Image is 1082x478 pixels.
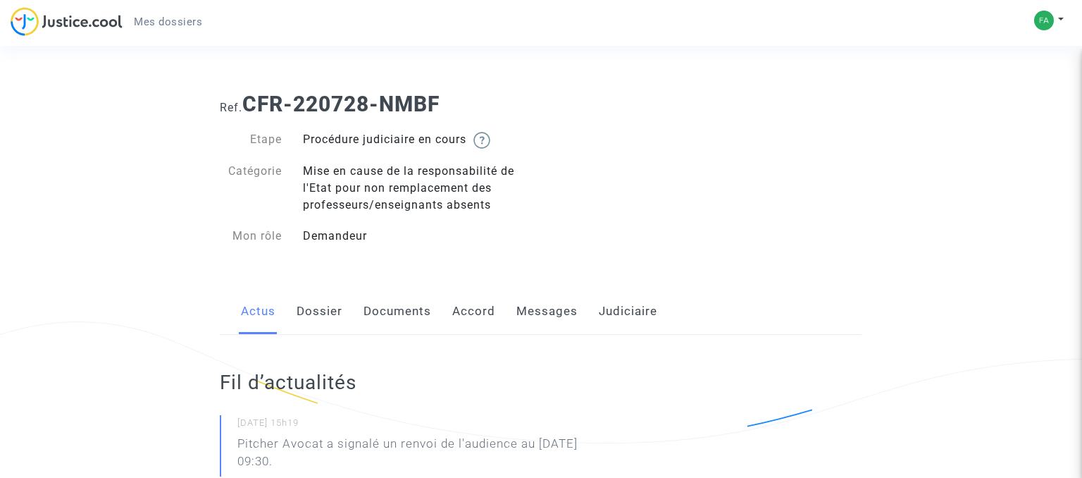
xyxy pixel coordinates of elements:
[242,92,440,116] b: CFR-220728-NMBF
[363,288,431,335] a: Documents
[297,288,342,335] a: Dossier
[452,288,495,335] a: Accord
[516,288,578,335] a: Messages
[237,435,605,477] p: Pitcher Avocat a signalé un renvoi de l'audience au [DATE] 09:30.
[220,370,605,395] h2: Fil d’actualités
[209,228,292,245] div: Mon rôle
[220,101,242,114] span: Ref.
[1034,11,1054,30] img: b8d9081a57bb32b442f25abd21846ad5
[292,163,541,214] div: Mise en cause de la responsabilité de l'Etat pour non remplacement des professeurs/enseignants ab...
[599,288,657,335] a: Judiciaire
[209,163,292,214] div: Catégorie
[11,7,123,36] img: jc-logo.svg
[241,288,275,335] a: Actus
[123,11,213,32] a: Mes dossiers
[473,132,490,149] img: help.svg
[237,417,605,435] small: [DATE] 15h19
[209,131,292,149] div: Etape
[292,131,541,149] div: Procédure judiciaire en cours
[292,228,541,245] div: Demandeur
[134,16,202,28] span: Mes dossiers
